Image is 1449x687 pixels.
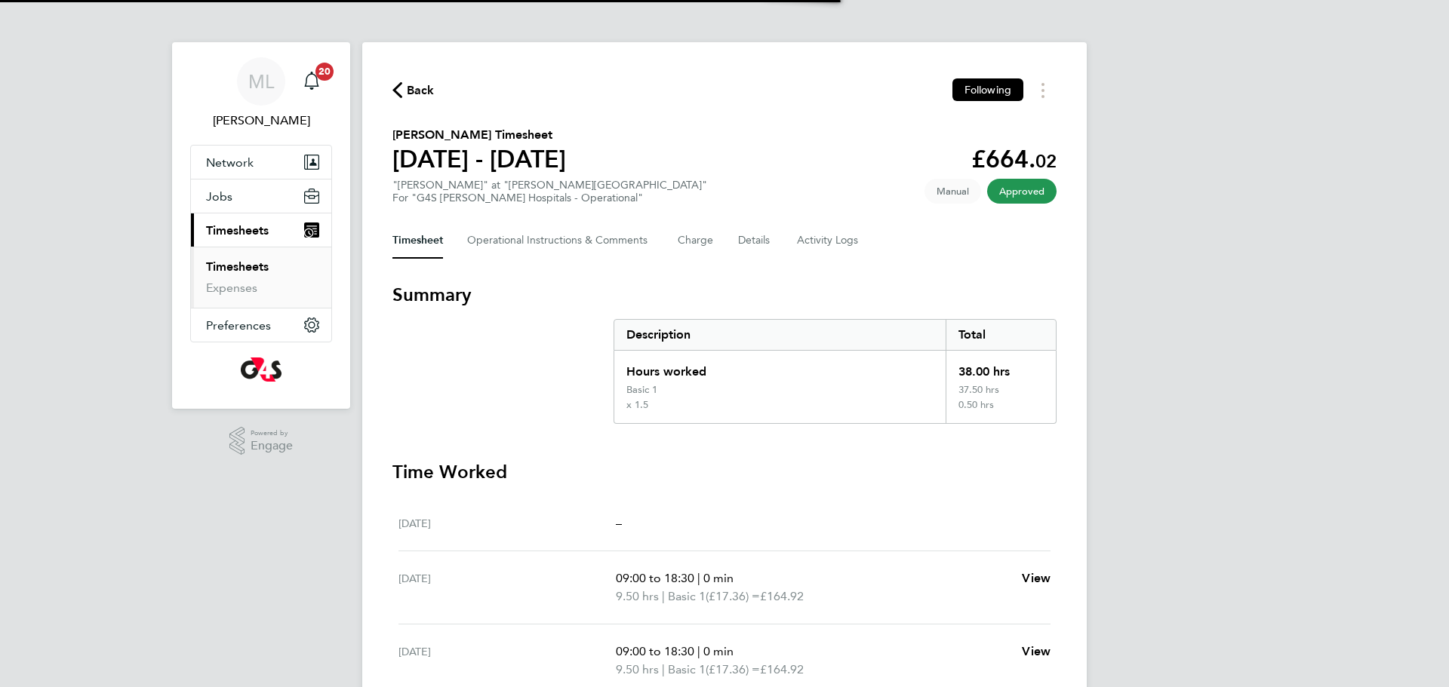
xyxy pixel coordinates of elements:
span: View [1022,644,1051,658]
h3: Time Worked [392,460,1057,484]
span: £164.92 [760,662,804,676]
span: £164.92 [760,589,804,603]
div: 38.00 hrs [946,351,1056,384]
span: Network [206,155,254,170]
span: Basic 1 [668,661,706,679]
a: Go to home page [190,357,332,382]
span: (£17.36) = [706,662,760,676]
span: | [662,589,665,603]
span: – [616,516,622,530]
span: Jobs [206,189,232,204]
span: 09:00 to 18:30 [616,644,694,658]
span: Preferences [206,318,271,333]
button: Following [952,78,1023,101]
a: Expenses [206,281,257,295]
a: 20 [297,57,327,106]
div: [DATE] [398,514,616,532]
span: Basic 1 [668,587,706,606]
span: 02 [1035,150,1057,172]
button: Back [392,81,435,100]
a: View [1022,643,1051,661]
h3: Summary [392,283,1057,307]
h2: [PERSON_NAME] Timesheet [392,126,566,144]
span: 0 min [703,644,734,658]
a: ML[PERSON_NAME] [190,57,332,130]
span: This timesheet was manually created. [924,179,981,204]
a: Powered byEngage [229,427,294,455]
button: Timesheets [191,213,331,247]
span: View [1022,571,1051,585]
span: Maureen Langridge [190,112,332,130]
div: Total [946,320,1056,350]
span: 09:00 to 18:30 [616,571,694,585]
a: View [1022,569,1051,587]
button: Timesheet [392,222,443,259]
span: | [697,571,700,585]
button: Network [191,146,331,179]
span: | [697,644,700,658]
div: 0.50 hrs [946,399,1056,423]
div: Description [614,320,946,350]
div: Timesheets [191,247,331,308]
span: Engage [251,440,293,452]
span: 9.50 hrs [616,662,659,676]
span: Timesheets [206,223,269,238]
span: This timesheet has been approved. [987,179,1057,204]
button: Preferences [191,308,331,342]
button: Jobs [191,179,331,213]
div: [DATE] [398,569,616,606]
h1: [DATE] - [DATE] [392,144,566,174]
img: g4s-logo-retina.png [241,357,281,382]
button: Activity Logs [797,222,860,259]
div: x 1.5 [626,399,648,411]
span: Powered by [251,427,293,440]
div: Hours worked [614,351,946,384]
button: Details [738,222,773,259]
div: "[PERSON_NAME]" at "[PERSON_NAME][GEOGRAPHIC_DATA]" [392,179,707,204]
div: Basic 1 [626,384,657,396]
span: (£17.36) = [706,589,760,603]
span: | [662,662,665,676]
app-decimal: £664. [971,145,1057,173]
span: 20 [315,63,334,81]
button: Timesheets Menu [1029,78,1057,102]
button: Operational Instructions & Comments [467,222,654,259]
div: 37.50 hrs [946,384,1056,399]
div: Summary [614,319,1057,424]
span: Following [964,83,1011,97]
span: 0 min [703,571,734,585]
span: Back [407,81,435,100]
a: Timesheets [206,259,269,274]
span: ML [248,72,274,91]
nav: Main navigation [172,42,350,409]
button: Charge [678,222,714,259]
div: For "G4S [PERSON_NAME] Hospitals - Operational" [392,192,707,204]
span: 9.50 hrs [616,589,659,603]
div: [DATE] [398,643,616,679]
